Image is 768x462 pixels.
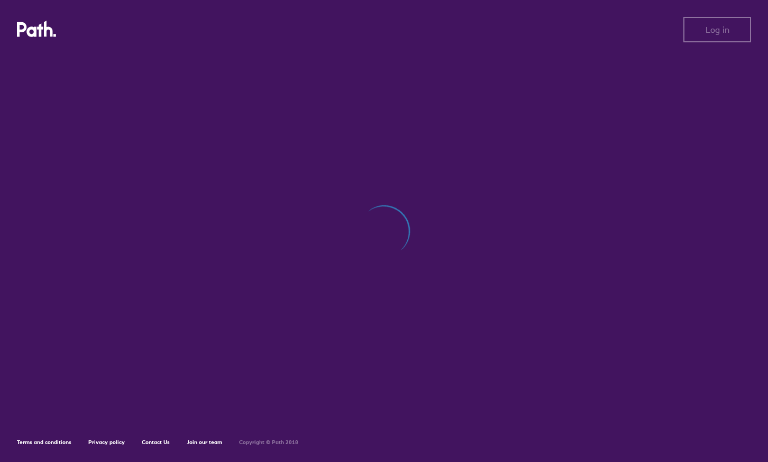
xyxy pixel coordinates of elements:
[683,17,751,42] button: Log in
[17,439,71,446] a: Terms and conditions
[187,439,222,446] a: Join our team
[142,439,170,446] a: Contact Us
[88,439,125,446] a: Privacy policy
[706,25,729,34] span: Log in
[239,439,298,446] h6: Copyright © Path 2018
